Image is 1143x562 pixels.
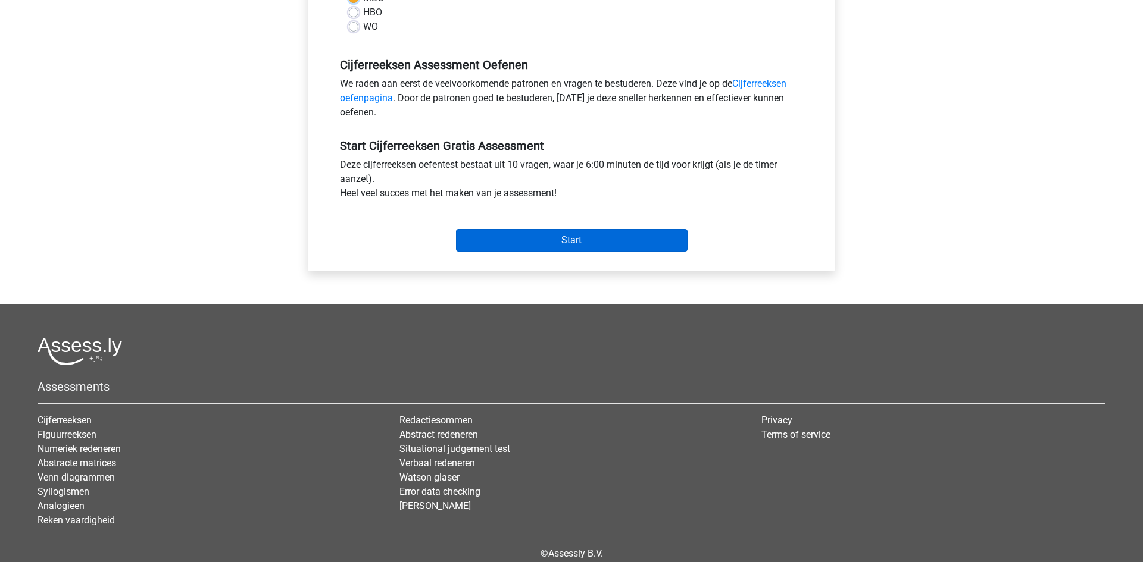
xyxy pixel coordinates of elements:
[38,472,115,483] a: Venn diagrammen
[38,415,92,426] a: Cijferreeksen
[548,548,603,559] a: Assessly B.V.
[38,514,115,526] a: Reken vaardigheid
[761,429,830,440] a: Terms of service
[331,77,812,124] div: We raden aan eerst de veelvoorkomende patronen en vragen te bestuderen. Deze vind je op de . Door...
[363,5,382,20] label: HBO
[363,20,378,34] label: WO
[38,500,85,511] a: Analogieen
[399,472,460,483] a: Watson glaser
[399,429,478,440] a: Abstract redeneren
[38,443,121,454] a: Numeriek redeneren
[38,486,89,497] a: Syllogismen
[399,415,473,426] a: Redactiesommen
[399,500,471,511] a: [PERSON_NAME]
[340,139,803,153] h5: Start Cijferreeksen Gratis Assessment
[399,457,475,469] a: Verbaal redeneren
[456,229,688,252] input: Start
[340,58,803,72] h5: Cijferreeksen Assessment Oefenen
[38,429,96,440] a: Figuurreeksen
[38,457,116,469] a: Abstracte matrices
[399,486,480,497] a: Error data checking
[331,158,812,205] div: Deze cijferreeksen oefentest bestaat uit 10 vragen, waar je 6:00 minuten de tijd voor krijgt (als...
[761,415,792,426] a: Privacy
[38,337,122,365] img: Assessly logo
[399,443,510,454] a: Situational judgement test
[38,379,1105,394] h5: Assessments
